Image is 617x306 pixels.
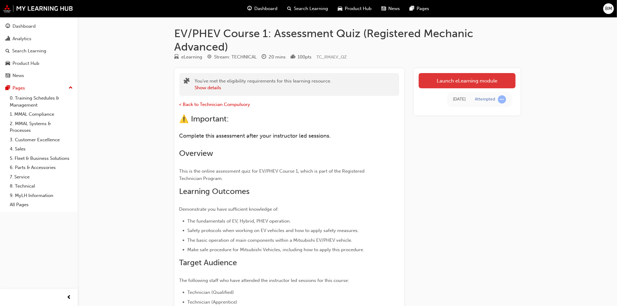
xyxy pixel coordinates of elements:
span: clock-icon [262,55,266,60]
span: puzzle-icon [184,78,190,85]
span: car-icon [5,61,10,66]
span: news-icon [5,73,10,79]
span: guage-icon [247,5,252,12]
span: search-icon [287,5,291,12]
div: News [12,72,24,79]
div: eLearning [182,54,203,61]
a: pages-iconPages [405,2,434,15]
span: News [388,5,400,12]
button: Pages [2,83,75,94]
span: Safety protocols when working on EV vehicles and how to apply safety measures. [188,228,359,233]
span: learningResourceType_ELEARNING-icon [175,55,179,60]
div: Stream: TECHNICAL [214,54,257,61]
span: Target Audience [179,258,237,267]
div: 20 mins [269,54,286,61]
div: Type [175,53,203,61]
span: pages-icon [410,5,414,12]
div: 100 pts [298,54,312,61]
span: Overview [179,149,213,158]
span: Technician (Qualified) [188,290,234,295]
a: news-iconNews [376,2,405,15]
div: Dashboard [12,23,36,30]
img: mmal [3,5,73,12]
a: All Pages [7,200,75,209]
span: The fundamentals of EV, Hybrid, PHEV operation. [188,218,291,224]
div: Search Learning [12,47,46,55]
a: 3. Customer Excellence [7,135,75,145]
a: Launch eLearning module [419,73,516,88]
span: up-icon [69,84,73,92]
a: Search Learning [2,45,75,57]
div: You've met the eligibility requirements for this learning resource. [195,78,332,91]
span: search-icon [5,48,10,54]
a: 6. Parts & Accessories [7,163,75,172]
span: guage-icon [5,24,10,29]
a: 5. Fleet & Business Solutions [7,154,75,163]
span: car-icon [338,5,342,12]
div: Stream [207,53,257,61]
span: The basic operation of main components within a Mitsubishi EV/PHEV vehicle. [188,237,353,243]
a: News [2,70,75,81]
span: Pages [417,5,429,12]
h1: EV/PHEV Course 1: Assessment Quiz (Registered Mechanic Advanced) [175,27,520,53]
a: 7. Service [7,172,75,182]
button: Show details [195,84,221,91]
div: Analytics [12,35,31,42]
span: Search Learning [294,5,328,12]
span: Product Hub [345,5,372,12]
div: Duration [262,53,286,61]
span: Learning Outcomes [179,187,250,196]
a: < Back to Technician Compulsory [179,102,250,107]
span: chart-icon [5,36,10,42]
span: Technician (Apprentice) [188,299,238,305]
a: car-iconProduct Hub [333,2,376,15]
a: Dashboard [2,21,75,32]
a: Product Hub [2,58,75,69]
a: 9. MyLH Information [7,191,75,200]
span: prev-icon [67,294,72,301]
a: 0. Training Schedules & Management [7,93,75,110]
a: 4. Sales [7,144,75,154]
span: pages-icon [5,86,10,91]
span: This is the online assessment quiz for EV/PHEV Course 1, which is part of the Registered Technici... [179,168,366,181]
div: Attempted [475,97,495,102]
span: Learning resource code [317,55,347,60]
button: DashboardAnalyticsSearch LearningProduct HubNews [2,19,75,83]
span: learningRecordVerb_ATTEMPT-icon [498,95,506,104]
span: Complete this assessment after your instructor led sessions. [179,132,331,139]
a: guage-iconDashboard [242,2,282,15]
div: Mon Apr 07 2025 15:39:05 GMT+0800 (Australian Western Standard Time) [453,96,466,103]
a: 1. MMAL Compliance [7,110,75,119]
span: BM [605,5,612,12]
span: podium-icon [291,55,295,60]
a: 2. MMAL Systems & Processes [7,119,75,135]
div: Pages [12,85,25,92]
a: Analytics [2,33,75,44]
button: BM [603,3,614,14]
span: Make safe procedure for Mitsubishi Vehicles, including how to apply this procedure. [188,247,365,252]
span: news-icon [381,5,386,12]
span: target-icon [207,55,212,60]
a: 8. Technical [7,181,75,191]
span: Dashboard [254,5,277,12]
span: ⚠️ Important: [179,114,229,124]
span: Demonstrate you have sufficient knowledge of: [179,206,279,212]
div: Product Hub [12,60,39,67]
span: The following staff who have attended the instructor led sessions for this course: [179,278,349,283]
div: Points [291,53,312,61]
a: search-iconSearch Learning [282,2,333,15]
